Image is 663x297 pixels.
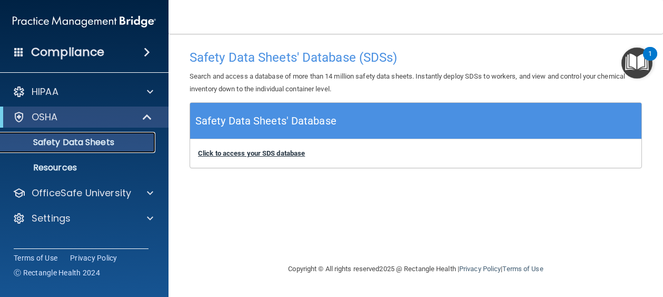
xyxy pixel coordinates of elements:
[14,267,100,278] span: Ⓒ Rectangle Health 2024
[14,253,57,263] a: Terms of Use
[648,54,652,68] div: 1
[13,212,153,225] a: Settings
[621,47,652,79] button: Open Resource Center, 1 new notification
[31,45,104,60] h4: Compliance
[32,212,71,225] p: Settings
[190,70,642,95] p: Search and access a database of more than 14 million safety data sheets. Instantly deploy SDSs to...
[13,11,156,32] img: PMB logo
[195,112,337,130] h5: Safety Data Sheets' Database
[32,187,131,199] p: OfficeSafe University
[224,252,608,286] div: Copyright © All rights reserved 2025 @ Rectangle Health | |
[481,222,650,264] iframe: Drift Widget Chat Controller
[198,149,305,157] a: Click to access your SDS database
[190,51,642,64] h4: Safety Data Sheets' Database (SDSs)
[70,253,117,263] a: Privacy Policy
[502,265,543,273] a: Terms of Use
[32,85,58,98] p: HIPAA
[7,162,151,173] p: Resources
[13,85,153,98] a: HIPAA
[13,111,153,123] a: OSHA
[7,137,151,148] p: Safety Data Sheets
[13,187,153,199] a: OfficeSafe University
[32,111,58,123] p: OSHA
[459,265,501,273] a: Privacy Policy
